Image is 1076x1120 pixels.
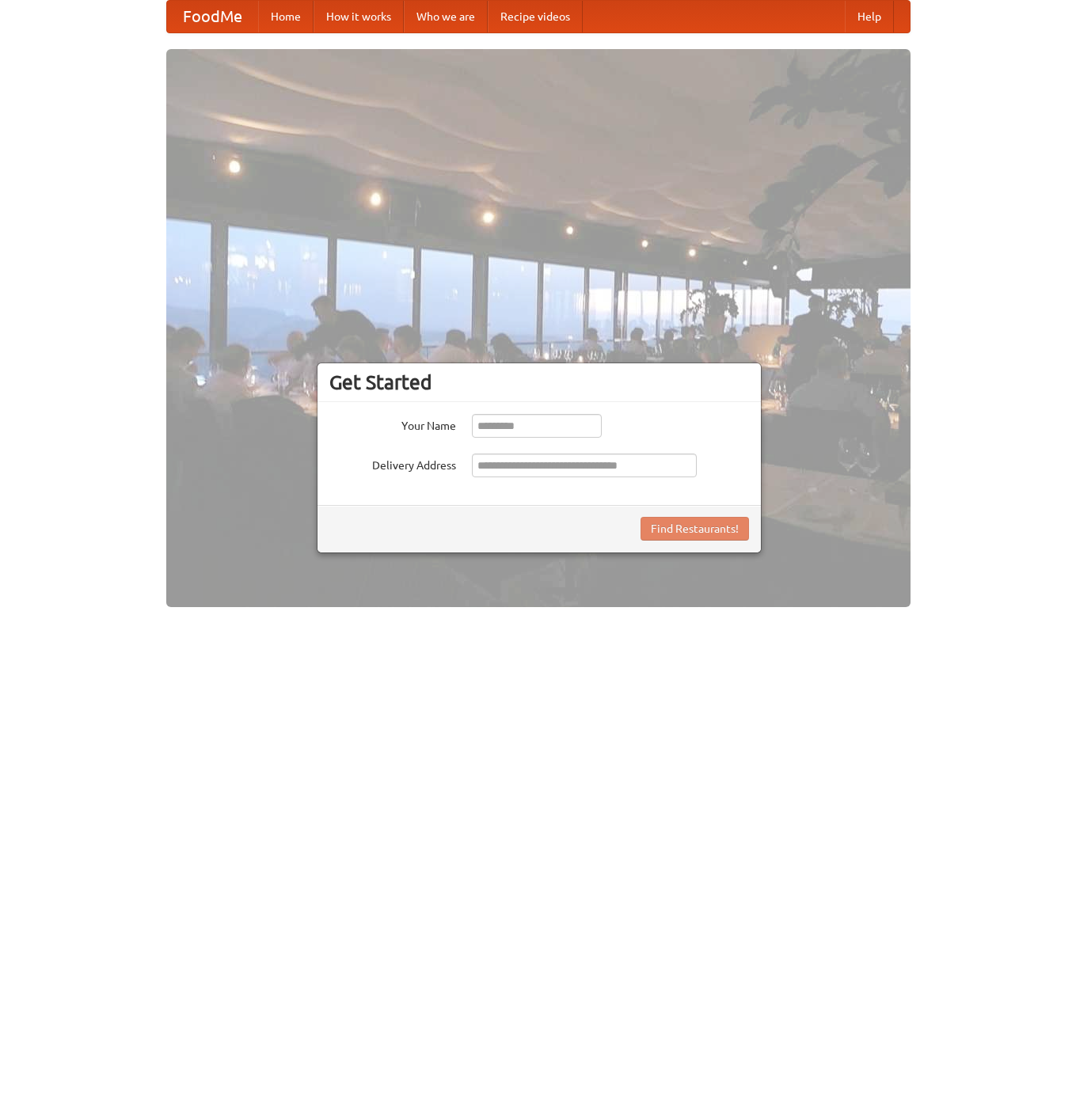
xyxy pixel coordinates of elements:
[329,370,749,394] h3: Get Started
[845,1,894,32] a: Help
[314,1,404,32] a: How it works
[404,1,488,32] a: Who we are
[641,517,749,541] button: Find Restaurants!
[329,414,456,434] label: Your Name
[329,454,456,473] label: Delivery Address
[258,1,314,32] a: Home
[167,1,258,32] a: FoodMe
[488,1,583,32] a: Recipe videos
